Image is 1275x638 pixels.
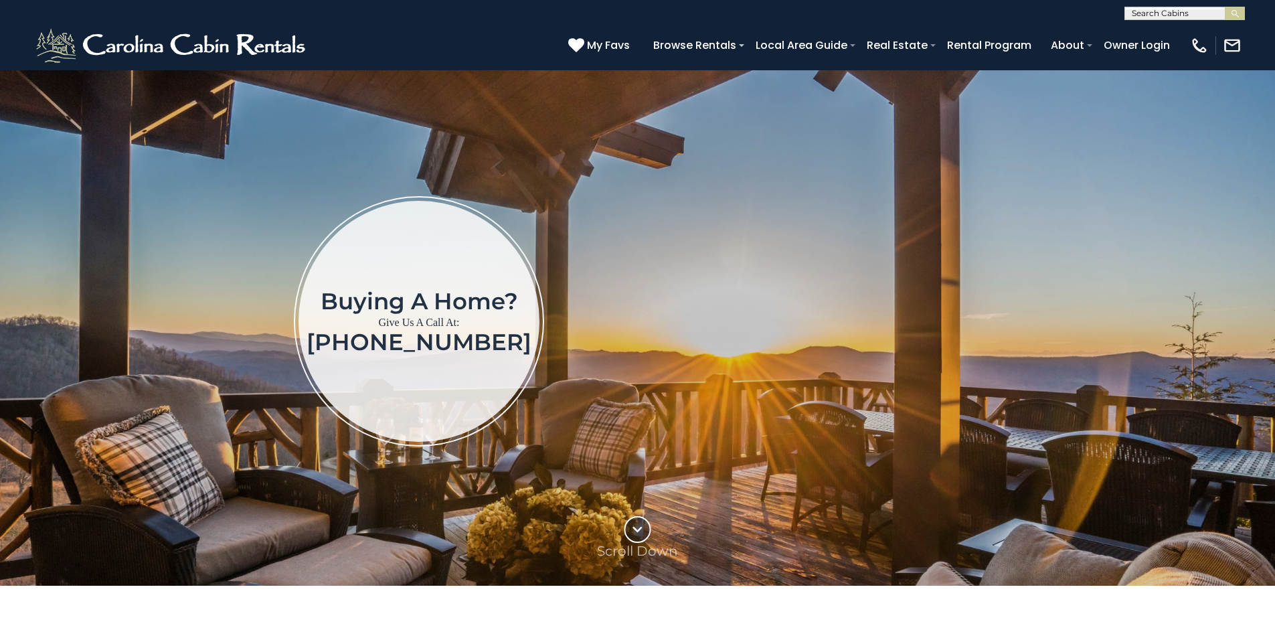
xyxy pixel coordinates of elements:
iframe: New Contact Form [760,141,1197,501]
span: My Favs [587,37,630,54]
a: Real Estate [860,33,934,57]
p: Give Us A Call At: [307,313,531,332]
img: phone-regular-white.png [1190,36,1209,55]
a: Rental Program [940,33,1038,57]
img: mail-regular-white.png [1223,36,1242,55]
a: Local Area Guide [749,33,854,57]
p: Scroll Down [597,543,678,559]
h1: Buying a home? [307,289,531,313]
a: Browse Rentals [647,33,743,57]
a: [PHONE_NUMBER] [307,328,531,356]
a: My Favs [568,37,633,54]
a: About [1044,33,1091,57]
img: White-1-2.png [33,25,311,66]
a: Owner Login [1097,33,1177,57]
